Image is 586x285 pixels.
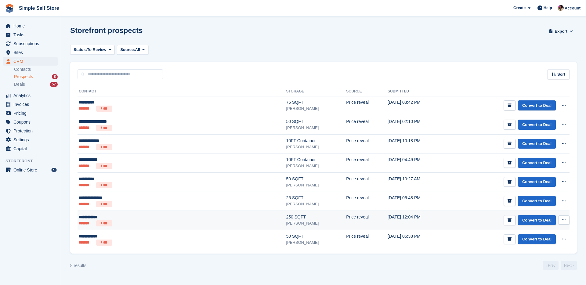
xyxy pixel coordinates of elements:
a: Convert to Deal [518,196,556,206]
td: [DATE] 10:27 AM [388,173,448,192]
div: [PERSON_NAME] [286,182,346,188]
td: [DATE] 04:49 PM [388,153,448,173]
span: All [135,47,140,53]
span: Invoices [13,100,50,109]
a: Convert to Deal [518,139,556,149]
span: Tasks [13,31,50,39]
a: menu [3,48,58,57]
span: Sites [13,48,50,57]
span: Storefront [5,158,61,164]
span: Help [544,5,552,11]
th: Storage [286,87,346,96]
a: Convert to Deal [518,177,556,187]
div: [PERSON_NAME] [286,240,346,246]
span: Coupons [13,118,50,126]
a: Contacts [14,67,58,72]
button: Export [548,26,574,36]
button: Status: To Review [70,45,114,55]
td: Price reveal [346,134,388,153]
td: Price reveal [346,115,388,135]
td: [DATE] 05:38 PM [388,230,448,249]
span: Pricing [13,109,50,117]
span: Analytics [13,91,50,100]
a: menu [3,166,58,174]
td: Price reveal [346,96,388,115]
a: menu [3,57,58,66]
td: [DATE] 12:04 PM [388,211,448,230]
a: menu [3,100,58,109]
td: [DATE] 06:48 PM [388,192,448,211]
th: Submitted [388,87,448,96]
div: 50 SQFT [286,176,346,182]
span: Export [555,28,567,34]
div: [PERSON_NAME] [286,125,346,131]
span: Source: [120,47,135,53]
div: [PERSON_NAME] [286,163,346,169]
span: Home [13,22,50,30]
span: Account [565,5,581,11]
span: Online Store [13,166,50,174]
a: Convert to Deal [518,120,556,130]
td: Price reveal [346,211,388,230]
a: menu [3,39,58,48]
a: Convert to Deal [518,234,556,244]
a: Deals 57 [14,81,58,88]
div: 10FT Container [286,138,346,144]
td: [DATE] 10:18 PM [388,134,448,153]
a: menu [3,91,58,100]
div: 8 [52,74,58,79]
span: CRM [13,57,50,66]
img: Scott McCutcheon [558,5,564,11]
td: [DATE] 03:42 PM [388,96,448,115]
a: menu [3,22,58,30]
div: 75 SQFT [286,99,346,106]
span: Prospects [14,74,33,80]
img: stora-icon-8386f47178a22dfd0bd8f6a31ec36ba5ce8667c1dd55bd0f319d3a0aa187defe.svg [5,4,14,13]
th: Source [346,87,388,96]
span: Subscriptions [13,39,50,48]
span: Create [513,5,526,11]
span: To Review [87,47,106,53]
a: menu [3,144,58,153]
div: 25 SQFT [286,195,346,201]
a: Prospects 8 [14,74,58,80]
div: 50 SQFT [286,118,346,125]
a: menu [3,31,58,39]
div: [PERSON_NAME] [286,201,346,207]
td: Price reveal [346,153,388,173]
div: 250 SQFT [286,214,346,220]
td: [DATE] 02:10 PM [388,115,448,135]
h1: Storefront prospects [70,26,143,34]
a: Previous [543,261,559,270]
div: 8 results [70,262,86,269]
a: Preview store [50,166,58,174]
a: menu [3,109,58,117]
a: Convert to Deal [518,100,556,110]
span: Settings [13,135,50,144]
td: Price reveal [346,192,388,211]
span: Deals [14,81,25,87]
div: 57 [50,82,58,87]
a: Convert to Deal [518,158,556,168]
span: Protection [13,127,50,135]
span: Status: [74,47,87,53]
div: [PERSON_NAME] [286,106,346,112]
button: Source: All [117,45,148,55]
div: [PERSON_NAME] [286,220,346,226]
div: [PERSON_NAME] [286,144,346,150]
a: Simple Self Store [16,3,62,13]
span: Sort [557,71,565,78]
a: menu [3,135,58,144]
td: Price reveal [346,230,388,249]
td: Price reveal [346,173,388,192]
a: Next [561,261,577,270]
span: Capital [13,144,50,153]
nav: Page [541,261,578,270]
a: menu [3,127,58,135]
a: menu [3,118,58,126]
a: Convert to Deal [518,215,556,225]
div: 50 SQFT [286,233,346,240]
th: Contact [78,87,286,96]
div: 10FT Container [286,157,346,163]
